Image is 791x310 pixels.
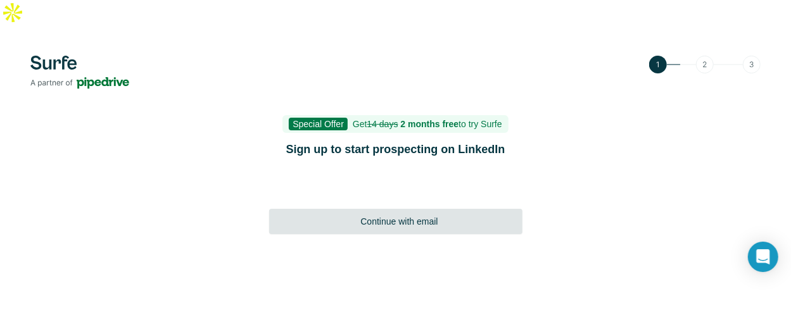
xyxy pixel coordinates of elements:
iframe: Sign in with Google Button [263,175,529,202]
h1: Sign up to start prospecting on LinkedIn [269,140,522,158]
span: Continue with email [360,215,438,228]
b: 2 months free [400,119,459,129]
s: 14 days [367,119,398,129]
span: Get to try Surfe [353,119,502,129]
img: Surfe's logo [30,56,129,89]
span: Special Offer [289,118,348,130]
div: Open Intercom Messenger [748,242,778,272]
img: Step 1 [649,56,761,73]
